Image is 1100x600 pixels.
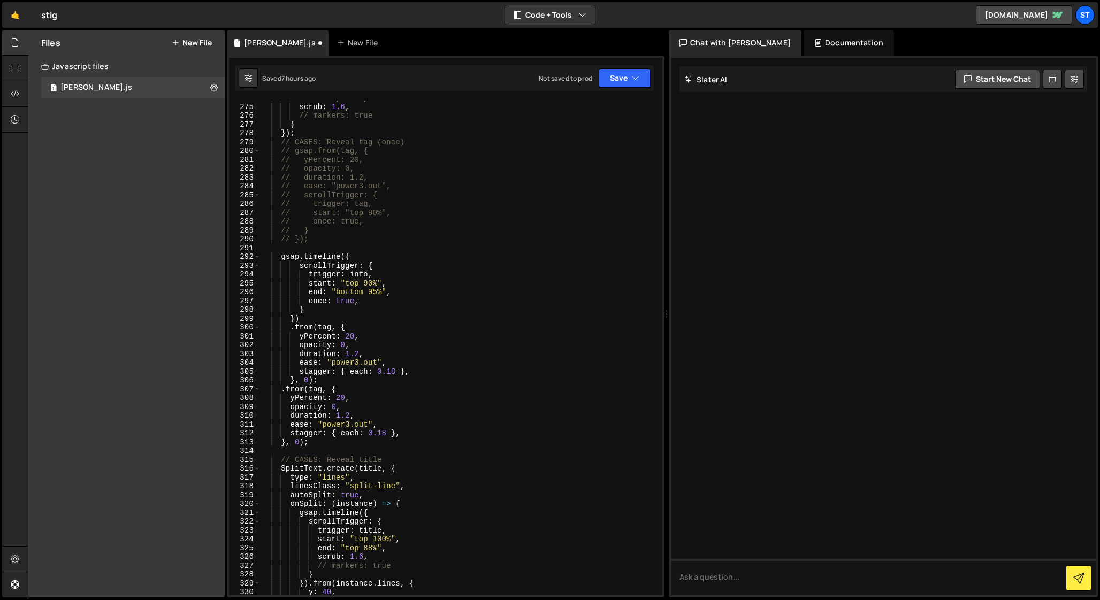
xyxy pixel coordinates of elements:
[229,544,261,553] div: 325
[685,74,728,84] h2: Slater AI
[281,74,316,83] div: 7 hours ago
[229,164,261,173] div: 282
[229,323,261,332] div: 300
[2,2,28,28] a: 🤙
[229,288,261,297] div: 296
[229,535,261,544] div: 324
[229,235,261,244] div: 290
[337,37,382,48] div: New File
[229,517,261,526] div: 322
[505,5,595,25] button: Code + Tools
[229,103,261,112] div: 275
[1075,5,1095,25] a: St
[229,147,261,156] div: 280
[229,358,261,367] div: 304
[229,111,261,120] div: 276
[229,244,261,253] div: 291
[229,182,261,191] div: 284
[229,473,261,482] div: 317
[229,261,261,271] div: 293
[229,129,261,138] div: 278
[599,68,651,88] button: Save
[229,579,261,588] div: 329
[229,552,261,561] div: 326
[229,156,261,165] div: 281
[804,30,894,56] div: Documentation
[229,270,261,279] div: 294
[229,226,261,235] div: 289
[28,56,225,77] div: Javascript files
[229,297,261,306] div: 297
[229,570,261,579] div: 328
[976,5,1072,25] a: [DOMAIN_NAME]
[41,77,225,98] div: 16026/42920.js
[229,376,261,385] div: 306
[229,429,261,438] div: 312
[229,464,261,473] div: 316
[955,70,1040,89] button: Start new chat
[229,438,261,447] div: 313
[41,9,58,21] div: stig
[539,74,592,83] div: Not saved to prod
[229,394,261,403] div: 308
[229,367,261,376] div: 305
[229,279,261,288] div: 295
[229,491,261,500] div: 319
[229,526,261,535] div: 323
[229,199,261,209] div: 286
[41,37,60,49] h2: Files
[229,217,261,226] div: 288
[229,456,261,465] div: 315
[229,332,261,341] div: 301
[229,120,261,129] div: 277
[60,83,132,93] div: [PERSON_NAME].js
[172,39,212,47] button: New File
[669,30,801,56] div: Chat with [PERSON_NAME]
[229,509,261,518] div: 321
[229,385,261,394] div: 307
[229,588,261,597] div: 330
[229,420,261,429] div: 311
[229,403,261,412] div: 309
[229,191,261,200] div: 285
[229,314,261,324] div: 299
[229,561,261,571] div: 327
[244,37,316,48] div: [PERSON_NAME].js
[262,74,316,83] div: Saved
[229,209,261,218] div: 287
[229,447,261,456] div: 314
[229,138,261,147] div: 279
[229,252,261,261] div: 292
[229,411,261,420] div: 310
[229,305,261,314] div: 298
[50,84,57,93] span: 1
[229,173,261,182] div: 283
[229,350,261,359] div: 303
[229,499,261,509] div: 320
[229,482,261,491] div: 318
[229,341,261,350] div: 302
